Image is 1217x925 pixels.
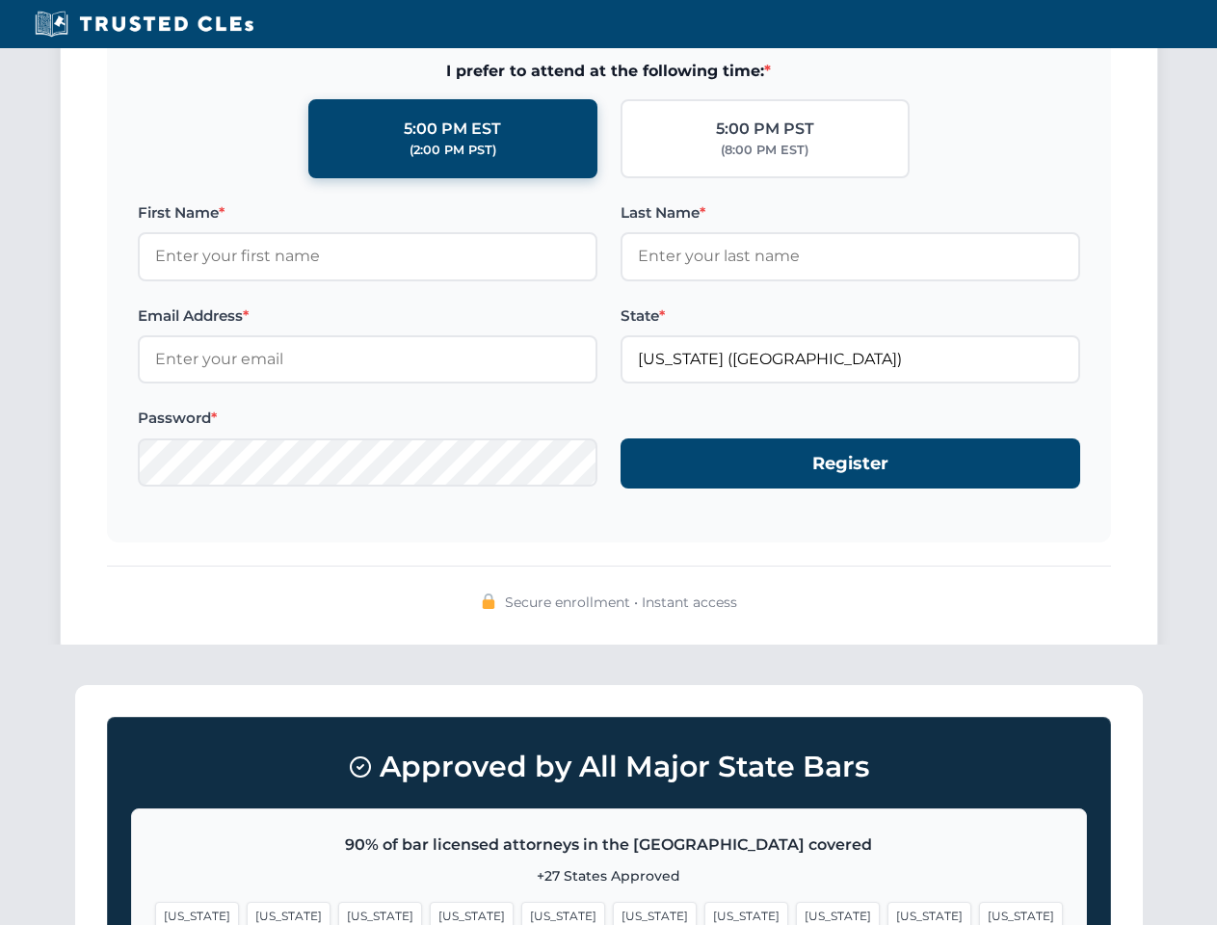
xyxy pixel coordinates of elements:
[621,335,1080,383] input: Georgia (GA)
[621,304,1080,328] label: State
[138,304,597,328] label: Email Address
[131,741,1087,793] h3: Approved by All Major State Bars
[138,59,1080,84] span: I prefer to attend at the following time:
[481,594,496,609] img: 🔒
[621,232,1080,280] input: Enter your last name
[505,592,737,613] span: Secure enrollment • Instant access
[721,141,808,160] div: (8:00 PM EST)
[404,117,501,142] div: 5:00 PM EST
[716,117,814,142] div: 5:00 PM PST
[155,865,1063,886] p: +27 States Approved
[410,141,496,160] div: (2:00 PM PST)
[138,201,597,225] label: First Name
[138,232,597,280] input: Enter your first name
[138,335,597,383] input: Enter your email
[138,407,597,430] label: Password
[155,832,1063,858] p: 90% of bar licensed attorneys in the [GEOGRAPHIC_DATA] covered
[621,438,1080,489] button: Register
[29,10,259,39] img: Trusted CLEs
[621,201,1080,225] label: Last Name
